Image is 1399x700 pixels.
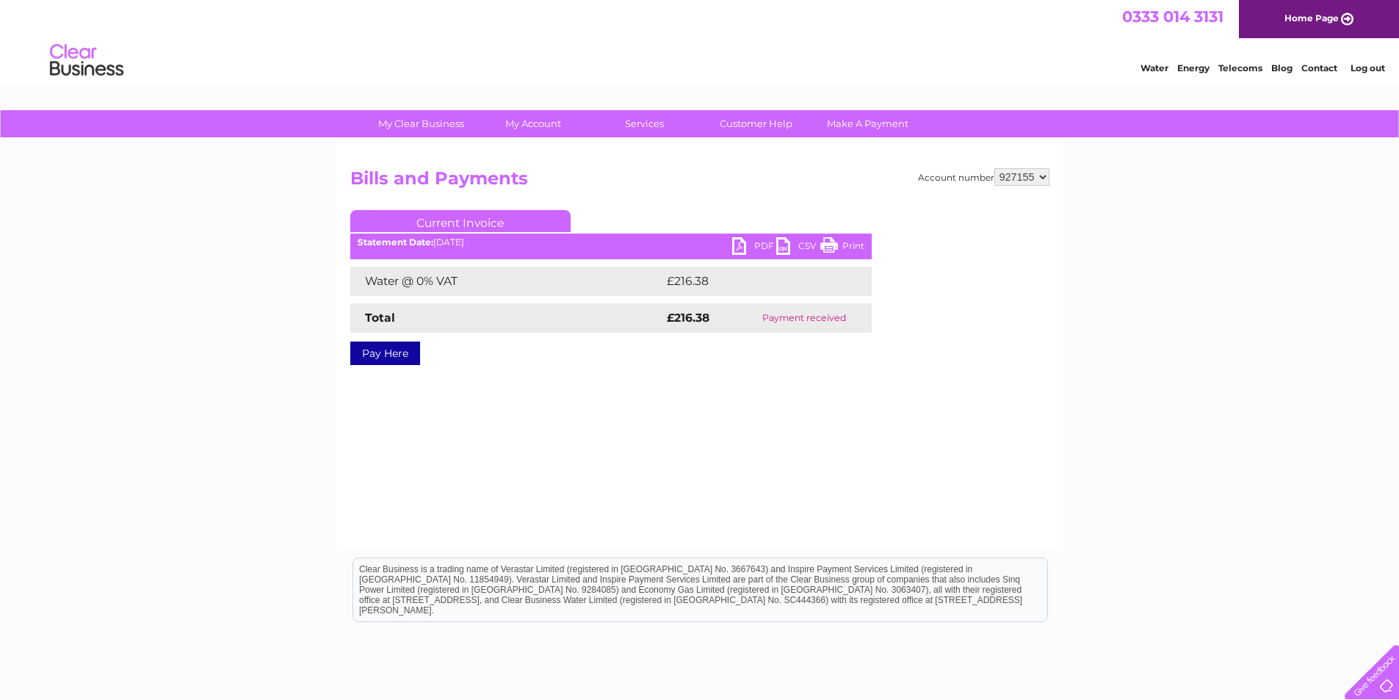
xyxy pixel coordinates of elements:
div: Account number [918,168,1049,186]
a: Log out [1351,62,1385,73]
a: Telecoms [1218,62,1262,73]
td: Water @ 0% VAT [350,267,663,296]
a: Blog [1271,62,1293,73]
a: My Clear Business [361,110,482,137]
strong: Total [365,311,395,325]
a: CSV [776,237,820,259]
a: Pay Here [350,342,420,365]
img: logo.png [49,38,124,83]
a: My Account [472,110,593,137]
td: £216.38 [663,267,845,296]
a: Current Invoice [350,210,571,232]
div: Clear Business is a trading name of Verastar Limited (registered in [GEOGRAPHIC_DATA] No. 3667643... [353,8,1047,71]
a: Water [1140,62,1168,73]
a: Make A Payment [807,110,928,137]
strong: £216.38 [667,311,709,325]
a: PDF [732,237,776,259]
h2: Bills and Payments [350,168,1049,196]
a: 0333 014 3131 [1122,7,1223,26]
a: Services [584,110,705,137]
div: [DATE] [350,237,872,248]
a: Contact [1301,62,1337,73]
a: Energy [1177,62,1210,73]
b: Statement Date: [358,237,433,248]
a: Print [820,237,864,259]
td: Payment received [737,303,871,333]
a: Customer Help [695,110,817,137]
